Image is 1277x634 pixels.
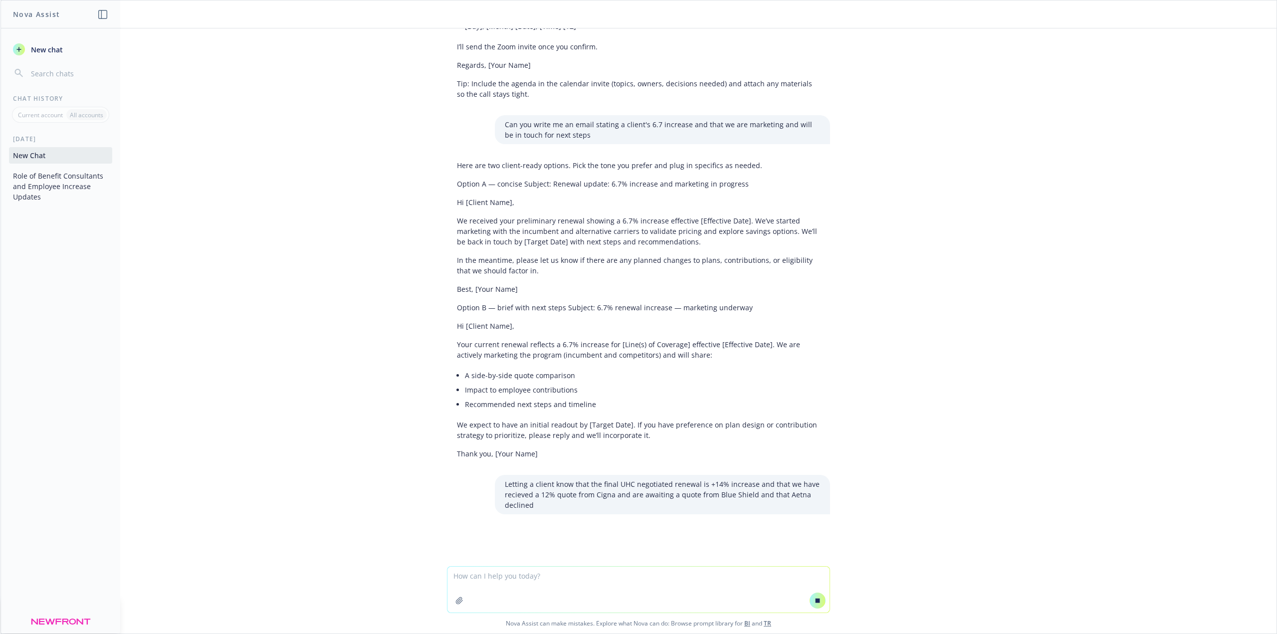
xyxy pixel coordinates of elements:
[457,339,820,360] p: Your current renewal reflects a 6.7% increase for [Line(s) of Coverage] effective [Effective Date...
[13,9,60,19] h1: Nova Assist
[505,479,820,510] p: Letting a client know that the final UHC negotiated renewal is +14% increase and that we have rec...
[457,160,820,171] p: Here are two client-ready options. Pick the tone you prefer and plug in specifics as needed.
[465,368,820,383] li: A side-by-side quote comparison
[18,111,63,119] p: Current account
[9,168,112,205] button: Role of Benefit Consultants and Employee Increase Updates
[457,197,820,208] p: Hi [Client Name],
[764,619,771,628] a: TR
[457,60,820,70] p: Regards, [Your Name]
[457,321,820,331] p: Hi [Client Name],
[457,179,820,189] p: Option A — concise Subject: Renewal update: 6.7% increase and marketing in progress
[457,255,820,276] p: In the meantime, please let us know if there are any planned changes to plans, contributions, or ...
[29,44,63,55] span: New chat
[457,420,820,440] p: We expect to have an initial readout by [Target Date]. If you have preference on plan design or c...
[457,448,820,459] p: Thank you, [Your Name]
[1,135,120,143] div: [DATE]
[457,41,820,52] p: I’ll send the Zoom invite once you confirm.
[465,383,820,397] li: Impact to employee contributions
[457,302,820,313] p: Option B — brief with next steps Subject: 6.7% renewal increase — marketing underway
[9,147,112,164] button: New Chat
[465,397,820,412] li: Recommended next steps and timeline
[1,94,120,103] div: Chat History
[744,619,750,628] a: BI
[505,119,820,140] p: Can you write me an email stating a client's 6.7 increase and that we are marketing and will be i...
[4,613,1273,634] span: Nova Assist can make mistakes. Explore what Nova can do: Browse prompt library for and
[457,284,820,294] p: Best, [Your Name]
[9,40,112,58] button: New chat
[457,78,820,99] p: Tip: Include the agenda in the calendar invite (topics, owners, decisions needed) and attach any ...
[29,66,108,80] input: Search chats
[70,111,103,119] p: All accounts
[457,215,820,247] p: We received your preliminary renewal showing a 6.7% increase effective [Effective Date]. We’ve st...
